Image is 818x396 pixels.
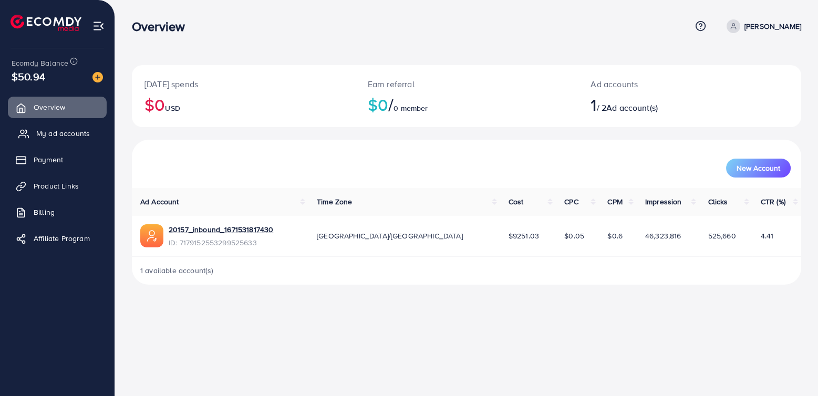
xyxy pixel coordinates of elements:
a: Affiliate Program [8,228,107,249]
h2: $0 [144,95,343,114]
span: $50.94 [12,69,45,84]
p: Ad accounts [591,78,733,90]
span: Time Zone [317,196,352,207]
h2: / 2 [591,95,733,114]
span: 1 [591,92,596,117]
a: Payment [8,149,107,170]
span: CPC [564,196,578,207]
h3: Overview [132,19,193,34]
a: Overview [8,97,107,118]
a: Billing [8,202,107,223]
span: 0 member [394,103,428,113]
span: Billing [34,207,55,217]
span: 4.41 [761,231,774,241]
span: 1 available account(s) [140,265,214,276]
p: [DATE] spends [144,78,343,90]
span: New Account [737,164,780,172]
span: Cost [509,196,524,207]
span: Ad account(s) [606,102,658,113]
span: 525,660 [708,231,736,241]
span: CPM [607,196,622,207]
a: 20157_inbound_1671531817430 [169,224,273,235]
span: CTR (%) [761,196,785,207]
span: $9251.03 [509,231,539,241]
span: Impression [645,196,682,207]
p: Earn referral [368,78,566,90]
span: ID: 7179152553299525633 [169,237,273,248]
iframe: Chat [773,349,810,388]
span: Overview [34,102,65,112]
span: 46,323,816 [645,231,681,241]
img: menu [92,20,105,32]
span: Affiliate Program [34,233,90,244]
a: Product Links [8,175,107,196]
span: Ad Account [140,196,179,207]
span: My ad accounts [36,128,90,139]
span: [GEOGRAPHIC_DATA]/[GEOGRAPHIC_DATA] [317,231,463,241]
img: logo [11,15,81,31]
button: New Account [726,159,791,178]
a: My ad accounts [8,123,107,144]
span: / [388,92,394,117]
a: [PERSON_NAME] [722,19,801,33]
h2: $0 [368,95,566,114]
img: ic-ads-acc.e4c84228.svg [140,224,163,247]
img: image [92,72,103,82]
p: [PERSON_NAME] [744,20,801,33]
span: Ecomdy Balance [12,58,68,68]
span: USD [165,103,180,113]
span: Payment [34,154,63,165]
span: $0.05 [564,231,584,241]
span: $0.6 [607,231,623,241]
span: Clicks [708,196,728,207]
span: Product Links [34,181,79,191]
